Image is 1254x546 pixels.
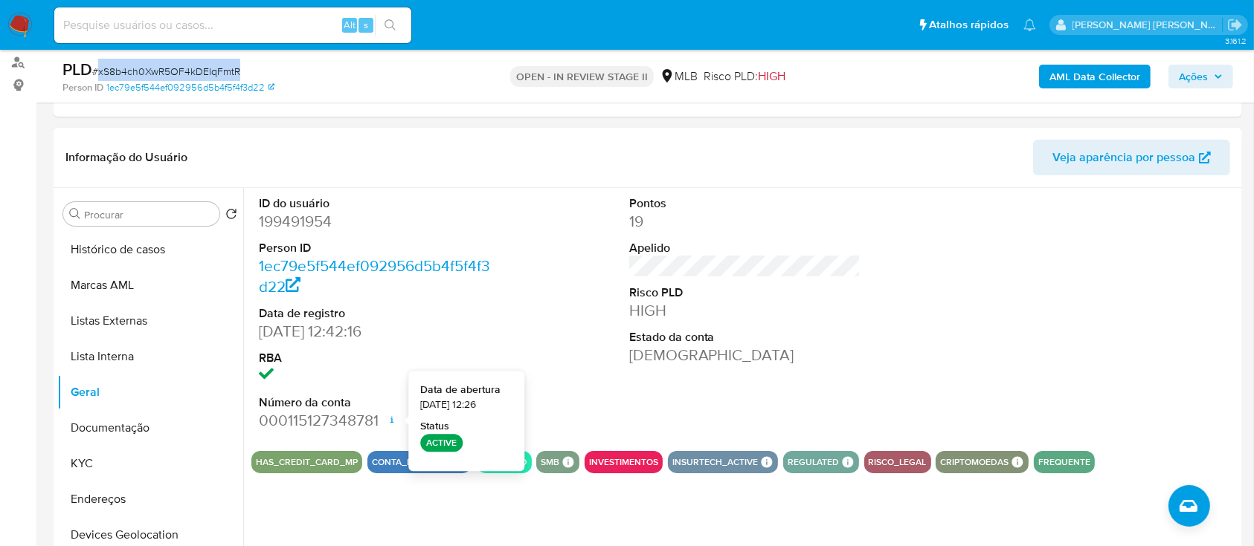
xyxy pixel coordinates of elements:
[57,232,243,267] button: Histórico de casos
[259,255,490,297] a: 1ec79e5f544ef092956d5b4f5f4f3d22
[929,17,1009,33] span: Atalhos rápidos
[420,420,449,435] strong: Status
[57,481,243,517] button: Endereços
[259,240,491,256] dt: Person ID
[629,285,861,301] dt: Risco PLD
[1039,65,1151,88] button: AML Data Collector
[344,18,356,32] span: Alt
[54,16,411,35] input: Pesquise usuários ou casos...
[225,208,237,224] button: Retornar ao pedido padrão
[629,211,861,232] dd: 19
[1225,35,1247,47] span: 3.161.2
[57,267,243,303] button: Marcas AML
[62,81,103,94] b: Person ID
[704,68,785,85] span: Risco PLD:
[629,300,861,321] dd: HIGH
[420,397,476,412] span: [DATE] 12:26
[92,64,240,79] span: # xS8b4ch0XwR5OF4kDElqFmtR
[57,374,243,410] button: Geral
[84,208,213,221] input: Procurar
[1033,140,1230,175] button: Veja aparência por pessoa
[1049,65,1140,88] b: AML Data Collector
[375,15,405,36] button: search-icon
[57,446,243,481] button: KYC
[57,303,243,339] button: Listas Externas
[364,18,368,32] span: s
[57,339,243,374] button: Lista Interna
[62,57,92,81] b: PLD
[259,350,491,366] dt: RBA
[758,68,785,85] span: HIGH
[65,150,187,165] h1: Informação do Usuário
[1073,18,1223,32] p: alessandra.barbosa@mercadopago.com
[259,195,491,212] dt: ID do usuário
[106,81,274,94] a: 1ec79e5f544ef092956d5b4f5f4f3d22
[259,211,491,232] dd: 199491954
[510,66,654,87] p: OPEN - IN REVIEW STAGE II
[259,321,491,342] dd: [DATE] 12:42:16
[420,434,463,452] p: ACTIVE
[57,410,243,446] button: Documentação
[1023,19,1036,31] a: Notificações
[660,68,698,85] div: MLB
[1227,17,1243,33] a: Sair
[259,305,491,322] dt: Data de registro
[629,329,861,345] dt: Estado da conta
[259,410,491,431] dd: 000115127348781
[629,240,861,256] dt: Apelido
[1179,65,1208,88] span: Ações
[629,345,861,365] dd: [DEMOGRAPHIC_DATA]
[420,383,501,397] strong: Data de abertura
[69,208,81,220] button: Procurar
[259,394,491,411] dt: Número da conta
[1168,65,1233,88] button: Ações
[1052,140,1195,175] span: Veja aparência por pessoa
[629,195,861,212] dt: Pontos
